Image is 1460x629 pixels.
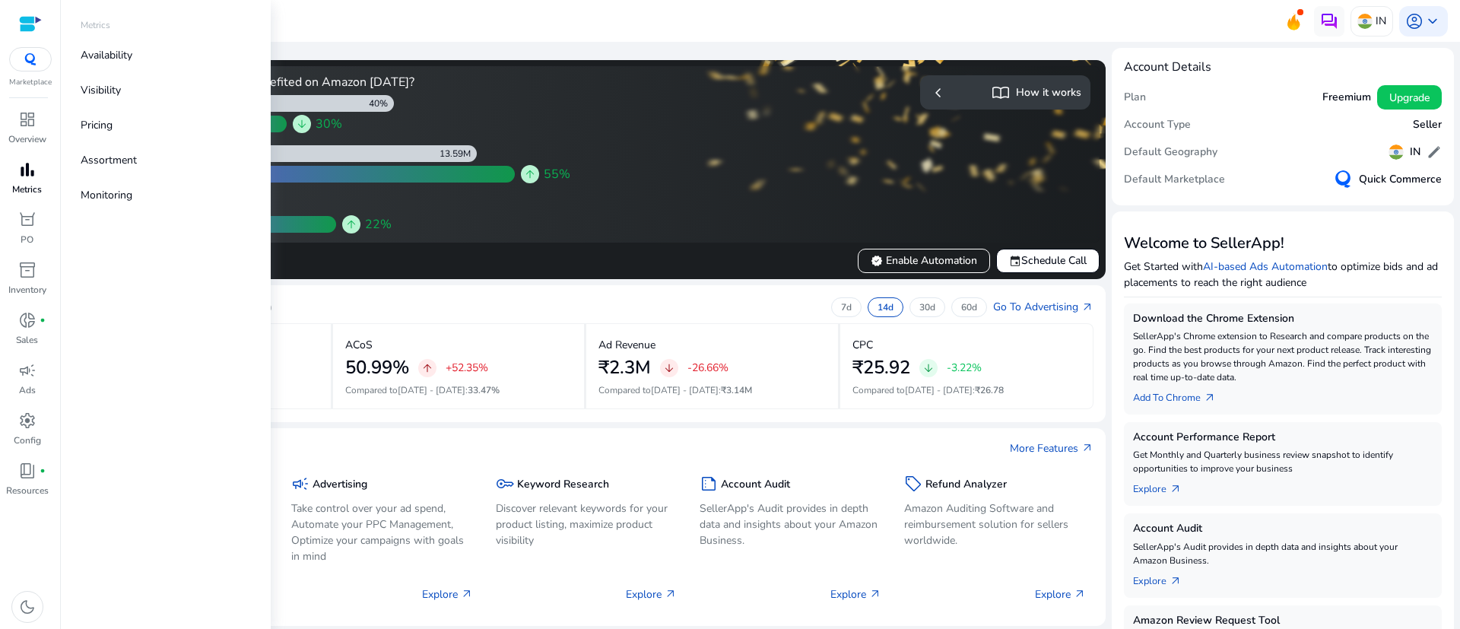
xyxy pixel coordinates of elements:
[291,475,309,493] span: campaign
[345,383,573,397] p: Compared to :
[996,249,1100,273] button: eventSchedule Call
[12,183,42,196] p: Metrics
[365,215,392,233] span: 22%
[18,361,36,380] span: campaign
[18,261,36,279] span: inventory_2
[1074,588,1086,600] span: arrow_outward
[1203,259,1328,274] a: AI-based Ads Automation
[665,588,677,600] span: arrow_outward
[687,363,728,373] p: -26.66%
[947,363,982,373] p: -3.22%
[1009,255,1021,267] span: event
[1124,173,1225,186] h5: Default Marketplace
[421,362,433,374] span: arrow_upward
[1124,234,1442,253] h3: Welcome to SellerApp!
[922,362,935,374] span: arrow_downward
[1376,8,1386,34] p: IN
[345,218,357,230] span: arrow_upward
[1009,253,1087,268] span: Schedule Call
[1170,575,1182,587] span: arrow_outward
[81,47,132,63] p: Availability
[468,384,500,396] span: 33.47%
[369,97,394,110] div: 40%
[1133,313,1433,326] h5: Download the Chrome Extension
[1133,329,1433,384] p: SellerApp's Chrome extension to Research and compare products on the go. Find the best products f...
[440,148,477,160] div: 13.59M
[1124,60,1211,75] h4: Account Details
[398,384,465,396] span: [DATE] - [DATE]
[651,384,719,396] span: [DATE] - [DATE]
[19,383,36,397] p: Ads
[81,82,121,98] p: Visibility
[841,301,852,313] p: 7d
[1423,12,1442,30] span: keyboard_arrow_down
[316,115,342,133] span: 30%
[626,586,677,602] p: Explore
[18,411,36,430] span: settings
[40,317,46,323] span: fiber_manual_record
[919,301,935,313] p: 30d
[871,255,883,267] span: verified
[81,187,132,203] p: Monitoring
[700,475,718,493] span: summarize
[992,84,1010,102] span: import_contacts
[544,165,570,183] span: 55%
[1413,119,1442,132] h5: Seller
[1133,615,1433,627] h5: Amazon Review Request Tool
[1081,301,1093,313] span: arrow_outward
[18,311,36,329] span: donut_small
[14,434,41,447] p: Config
[291,500,473,564] p: Take control over your ad spend, Automate your PPC Management, Optimize your campaigns with goals...
[1124,91,1146,104] h5: Plan
[852,337,873,353] p: CPC
[1359,173,1442,186] h5: Quick Commerce
[18,211,36,229] span: orders
[345,357,409,379] h2: 50.99%
[16,333,38,347] p: Sales
[878,301,893,313] p: 14d
[598,383,826,397] p: Compared to :
[663,362,675,374] span: arrow_downward
[1204,392,1216,404] span: arrow_outward
[17,53,44,65] img: QC-logo.svg
[446,363,488,373] p: +52.35%
[925,478,1007,491] h5: Refund Analyzer
[1170,483,1182,495] span: arrow_outward
[1133,431,1433,444] h5: Account Performance Report
[858,249,990,273] button: verifiedEnable Automation
[517,478,609,491] h5: Keyword Research
[929,84,947,102] span: chevron_left
[1035,586,1086,602] p: Explore
[18,462,36,480] span: book_4
[904,475,922,493] span: sell
[422,586,473,602] p: Explore
[721,384,752,396] span: ₹3.14M
[1377,85,1442,110] button: Upgrade
[8,132,46,146] p: Overview
[21,233,33,246] p: PO
[6,484,49,497] p: Resources
[852,357,910,379] h2: ₹25.92
[1427,145,1442,160] span: edit
[1133,540,1433,567] p: SellerApp's Audit provides in depth data and insights about your Amazon Business.
[345,337,373,353] p: ACoS
[1133,475,1194,497] a: Explorearrow_outward
[81,117,113,133] p: Pricing
[1133,448,1433,475] p: Get Monthly and Quarterly business review snapshot to identify opportunities to improve your busi...
[1405,12,1423,30] span: account_circle
[904,500,1086,548] p: Amazon Auditing Software and reimbursement solution for sellers worldwide.
[81,18,110,32] p: Metrics
[1133,523,1433,535] h5: Account Audit
[830,586,881,602] p: Explore
[1335,170,1353,189] img: QC-logo.svg
[1410,146,1420,159] h5: IN
[852,383,1081,397] p: Compared to :
[18,598,36,616] span: dark_mode
[993,299,1093,315] a: Go To Advertisingarrow_outward
[1124,259,1442,291] p: Get Started with to optimize bids and ad placements to reach the right audience
[1389,90,1430,106] span: Upgrade
[313,478,367,491] h5: Advertising
[40,468,46,474] span: fiber_manual_record
[82,75,580,90] h4: How Smart Automation users benefited on Amazon [DATE]?
[9,77,52,88] p: Marketplace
